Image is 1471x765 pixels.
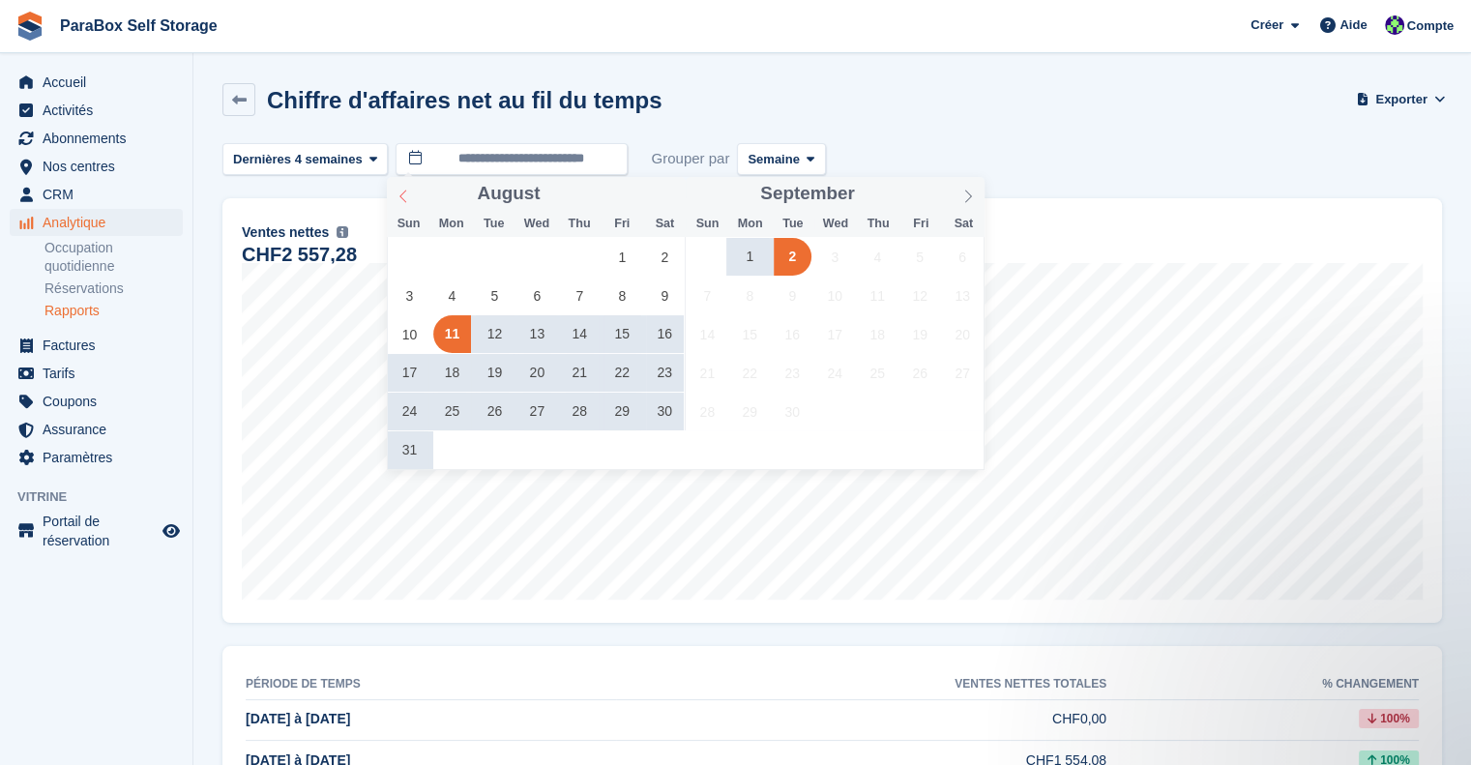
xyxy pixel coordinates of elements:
[558,218,601,230] span: Thu
[772,218,814,230] span: Tue
[774,238,811,276] span: September 2, 2025
[760,185,855,203] span: September
[901,277,939,314] span: September 12, 2025
[44,280,183,298] a: Réservations
[603,277,641,314] span: August 8, 2025
[43,181,159,208] span: CRM
[731,354,769,392] span: September 22, 2025
[816,277,854,314] span: September 10, 2025
[816,315,854,353] span: September 17, 2025
[387,218,429,230] span: Sun
[646,238,684,276] span: August 2, 2025
[391,393,428,430] span: August 24, 2025
[43,153,159,180] span: Nos centres
[267,87,662,113] h2: Chiffre d'affaires net au fil du temps
[478,185,541,203] span: August
[430,218,473,230] span: Mon
[160,519,183,543] a: Boutique d'aperçu
[944,354,982,392] span: September 27, 2025
[1250,15,1283,35] span: Créer
[859,277,897,314] span: September 11, 2025
[518,277,556,314] span: August 6, 2025
[10,416,183,443] a: menu
[814,218,857,230] span: Wed
[901,354,939,392] span: September 26, 2025
[603,393,641,430] span: August 29, 2025
[616,669,1106,700] th: Ventes nettes totales
[859,238,897,276] span: September 4, 2025
[737,143,825,175] button: Semaine
[10,69,183,96] a: menu
[603,354,641,392] span: August 22, 2025
[774,393,811,430] span: September 30, 2025
[731,238,769,276] span: September 1, 2025
[433,354,471,392] span: August 18, 2025
[43,388,159,415] span: Coupons
[43,416,159,443] span: Assurance
[748,150,799,169] span: Semaine
[601,218,643,230] span: Fri
[646,315,684,353] span: August 16, 2025
[518,315,556,353] span: August 13, 2025
[859,354,897,392] span: September 25, 2025
[944,238,982,276] span: September 6, 2025
[473,218,515,230] span: Tue
[476,277,514,314] span: August 5, 2025
[518,354,556,392] span: August 20, 2025
[561,277,599,314] span: August 7, 2025
[15,12,44,41] img: stora-icon-8386f47178a22dfd0bd8f6a31ec36ba5ce8667c1dd55bd0f319d3a0aa187defe.svg
[1407,16,1454,36] span: Compte
[222,143,388,175] button: Dernières 4 semaines
[391,431,428,469] span: August 31, 2025
[1339,15,1367,35] span: Aide
[942,218,985,230] span: Sat
[10,125,183,152] a: menu
[391,277,428,314] span: August 3, 2025
[17,487,192,507] span: Vitrine
[646,277,684,314] span: August 9, 2025
[603,315,641,353] span: August 15, 2025
[433,315,471,353] span: August 11, 2025
[242,222,329,243] span: Ventes nettes
[10,388,183,415] a: menu
[816,354,854,392] span: September 24, 2025
[689,393,726,430] span: September 28, 2025
[10,512,183,550] a: menu
[774,354,811,392] span: September 23, 2025
[10,444,183,471] a: menu
[43,512,159,550] span: Portail de réservation
[518,393,556,430] span: August 27, 2025
[901,315,939,353] span: September 19, 2025
[944,315,982,353] span: September 20, 2025
[10,332,183,359] a: menu
[1106,669,1419,700] th: % changement
[391,315,428,353] span: August 10, 2025
[651,143,729,175] span: Grouper par
[603,238,641,276] span: August 1, 2025
[44,239,183,276] a: Occupation quotidienne
[246,669,616,700] th: Période de temps
[646,393,684,430] span: August 30, 2025
[246,711,350,726] span: [DATE] à [DATE]
[10,360,183,387] a: menu
[337,226,348,238] img: icon-info-grey-7440780725fd019a000dd9b08b2336e03edf1995a4989e88bcd33f0948082b44.svg
[689,277,726,314] span: September 7, 2025
[616,699,1106,741] td: CHF0,00
[52,10,225,42] a: ParaBox Self Storage
[433,393,471,430] span: August 25, 2025
[561,393,599,430] span: August 28, 2025
[1359,709,1419,728] div: 100%
[1385,15,1404,35] img: Tess Bédat
[476,354,514,392] span: August 19, 2025
[541,184,602,204] input: Year
[43,360,159,387] span: Tarifs
[10,181,183,208] a: menu
[731,277,769,314] span: September 8, 2025
[729,218,772,230] span: Mon
[774,315,811,353] span: September 16, 2025
[855,184,916,204] input: Year
[43,444,159,471] span: Paramètres
[43,332,159,359] span: Factures
[646,354,684,392] span: August 23, 2025
[1361,83,1442,115] button: Exporter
